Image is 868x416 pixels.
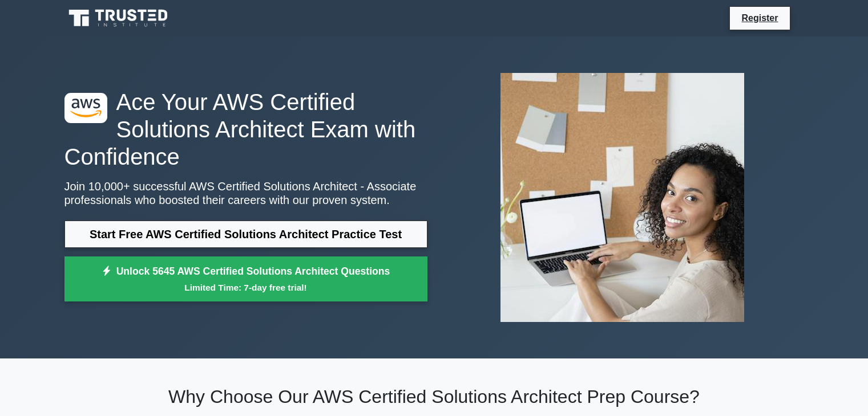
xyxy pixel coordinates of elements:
p: Join 10,000+ successful AWS Certified Solutions Architect - Associate professionals who boosted t... [64,180,427,207]
a: Start Free AWS Certified Solutions Architect Practice Test [64,221,427,248]
h1: Ace Your AWS Certified Solutions Architect Exam with Confidence [64,88,427,170]
small: Limited Time: 7-day free trial! [79,281,413,294]
a: Unlock 5645 AWS Certified Solutions Architect QuestionsLimited Time: 7-day free trial! [64,256,427,302]
a: Register [734,11,785,25]
h2: Why Choose Our AWS Certified Solutions Architect Prep Course? [64,386,804,407]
